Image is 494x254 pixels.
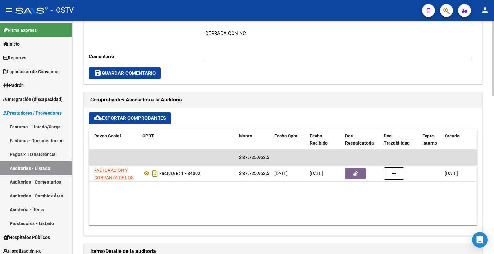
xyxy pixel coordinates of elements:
[159,171,200,176] strong: Factura B: 1 - 84302
[445,171,458,176] span: [DATE]
[274,171,288,176] span: [DATE]
[472,232,488,248] div: Open Intercom Messenger
[51,3,74,17] span: - OSTV
[89,112,171,124] button: Exportar Comprobantes
[274,133,297,138] span: Fecha Cpbt
[481,6,489,14] mat-icon: person
[142,133,154,138] span: CPBT
[381,129,420,150] datatable-header-cell: Doc Trazabilidad
[345,133,374,146] span: Doc Respaldatoria
[3,82,24,89] span: Padrón
[89,67,161,79] button: Guardar Comentario
[94,70,156,76] span: Guardar Comentario
[445,133,460,138] span: Creado
[420,129,442,150] datatable-header-cell: Expte. Interno
[236,129,272,150] datatable-header-cell: Monto
[307,129,343,150] datatable-header-cell: Fecha Recibido
[310,133,328,146] span: Fecha Recibido
[3,96,63,103] span: Integración (discapacidad)
[90,95,476,105] h1: Comprobantes Asociados a la Auditoría
[92,129,140,150] datatable-header-cell: Razon Social
[94,115,166,121] span: Exportar Comprobantes
[3,68,59,75] span: Liquidación de Convenios
[239,133,252,138] span: Monto
[5,6,13,14] mat-icon: menu
[151,168,159,179] i: Descargar documento
[422,133,437,146] span: Expte. Interno
[89,53,205,60] p: Comentario
[272,129,307,150] datatable-header-cell: Fecha Cpbt
[3,109,62,117] span: Prestadores / Proveedores
[94,168,133,195] span: FACTURACION Y COBRANZA DE LOS EFECTORES PUBLICOS S.E.
[3,40,20,48] span: Inicio
[3,234,50,241] span: Hospitales Públicos
[239,155,272,160] span: $ 37.725.963,59
[442,129,487,150] datatable-header-cell: Creado
[384,133,410,146] span: Doc Trazabilidad
[3,27,37,34] span: Firma Express
[310,171,323,176] span: [DATE]
[3,54,26,61] span: Reportes
[343,129,381,150] datatable-header-cell: Doc Respaldatoria
[140,129,236,150] datatable-header-cell: CPBT
[94,69,102,77] mat-icon: save
[239,171,272,176] strong: $ 37.725.963,59
[94,114,102,122] mat-icon: cloud_download
[94,133,121,138] span: Razon Social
